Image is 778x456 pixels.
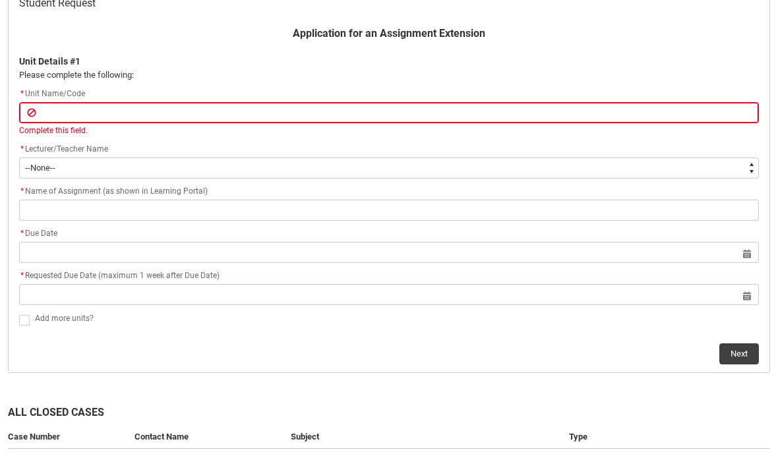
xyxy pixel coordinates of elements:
[20,186,24,196] abbr: required
[8,425,129,449] th: Case Number
[8,405,770,425] h2: All Closed Cases
[19,125,759,136] div: Complete this field.
[285,425,564,449] th: Subject
[293,27,485,40] b: Application for an Assignment Extension
[25,144,108,154] span: Lecturer/Teacher Name
[564,425,770,449] th: Type
[20,89,24,98] abbr: required
[719,343,759,364] button: Next
[19,271,220,280] span: Requested Due Date (maximum 1 week after Due Date)
[19,229,57,238] span: Due Date
[19,56,80,67] b: Unit Details #1
[129,425,285,449] th: Contact Name
[20,144,24,154] abbr: required
[19,89,85,98] span: Unit Name/Code
[20,271,24,280] abbr: required
[20,229,24,238] abbr: required
[19,69,759,82] p: Please complete the following:
[19,186,208,196] span: Name of Assignment (as shown in Learning Portal)
[35,314,94,323] span: Add more units?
